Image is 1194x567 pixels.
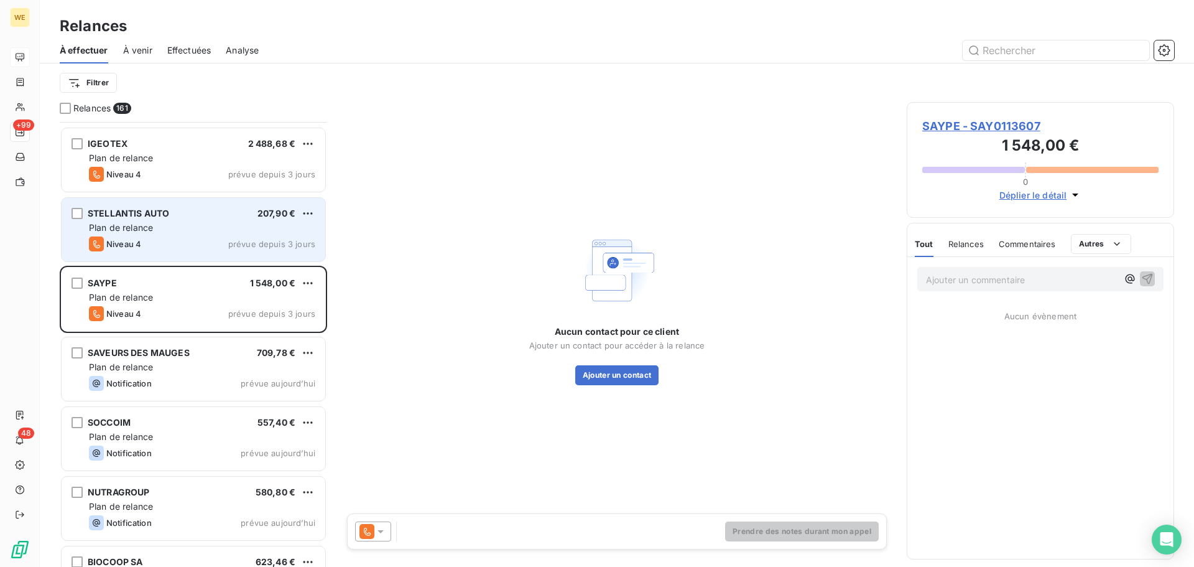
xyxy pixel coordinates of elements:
[948,239,984,249] span: Relances
[60,122,327,567] div: grid
[257,347,295,358] span: 709,78 €
[1004,311,1076,321] span: Aucun évènement
[89,222,153,233] span: Plan de relance
[10,122,29,142] a: +99
[106,448,152,458] span: Notification
[106,378,152,388] span: Notification
[996,188,1086,202] button: Déplier le détail
[89,292,153,302] span: Plan de relance
[922,134,1159,159] h3: 1 548,00 €
[248,138,296,149] span: 2 488,68 €
[60,44,108,57] span: À effectuer
[18,428,34,439] span: 48
[89,152,153,163] span: Plan de relance
[60,15,127,37] h3: Relances
[13,119,34,131] span: +99
[228,169,315,179] span: prévue depuis 3 jours
[10,540,30,560] img: Logo LeanPay
[88,556,143,567] span: BIOCOOP SA
[999,189,1067,202] span: Déplier le détail
[257,208,295,218] span: 207,90 €
[257,417,295,428] span: 557,40 €
[1023,177,1028,187] span: 0
[88,487,150,497] span: NUTRAGROUP
[106,169,141,179] span: Niveau 4
[88,417,131,428] span: SOCCOIM
[575,365,659,385] button: Ajouter un contact
[113,103,131,114] span: 161
[10,7,30,27] div: WE
[106,239,141,249] span: Niveau 4
[106,518,152,528] span: Notification
[1152,525,1182,555] div: Open Intercom Messenger
[725,522,879,541] button: Prendre des notes durant mon appel
[241,378,315,388] span: prévue aujourd’hui
[915,239,933,249] span: Tout
[89,501,153,512] span: Plan de relance
[226,44,259,57] span: Analyse
[577,230,657,311] img: Empty state
[228,309,315,319] span: prévue depuis 3 jours
[922,118,1159,134] span: SAYPE - SAY0113607
[123,44,152,57] span: À venir
[88,138,127,149] span: IGEOTEX
[241,518,315,528] span: prévue aujourd’hui
[228,239,315,249] span: prévue depuis 3 jours
[241,448,315,458] span: prévue aujourd’hui
[88,347,190,358] span: SAVEURS DES MAUGES
[106,309,141,319] span: Niveau 4
[529,340,705,350] span: Ajouter un contact pour accéder à la relance
[73,102,111,115] span: Relances
[256,556,295,567] span: 623,46 €
[89,431,153,442] span: Plan de relance
[88,208,169,218] span: STELLANTIS AUTO
[999,239,1056,249] span: Commentaires
[88,278,117,288] span: SAYPE
[555,326,679,338] span: Aucun contact pour ce client
[256,487,295,497] span: 580,80 €
[167,44,211,57] span: Effectuées
[963,40,1149,60] input: Rechercher
[1071,234,1131,254] button: Autres
[60,73,117,93] button: Filtrer
[250,278,296,288] span: 1 548,00 €
[89,362,153,372] span: Plan de relance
